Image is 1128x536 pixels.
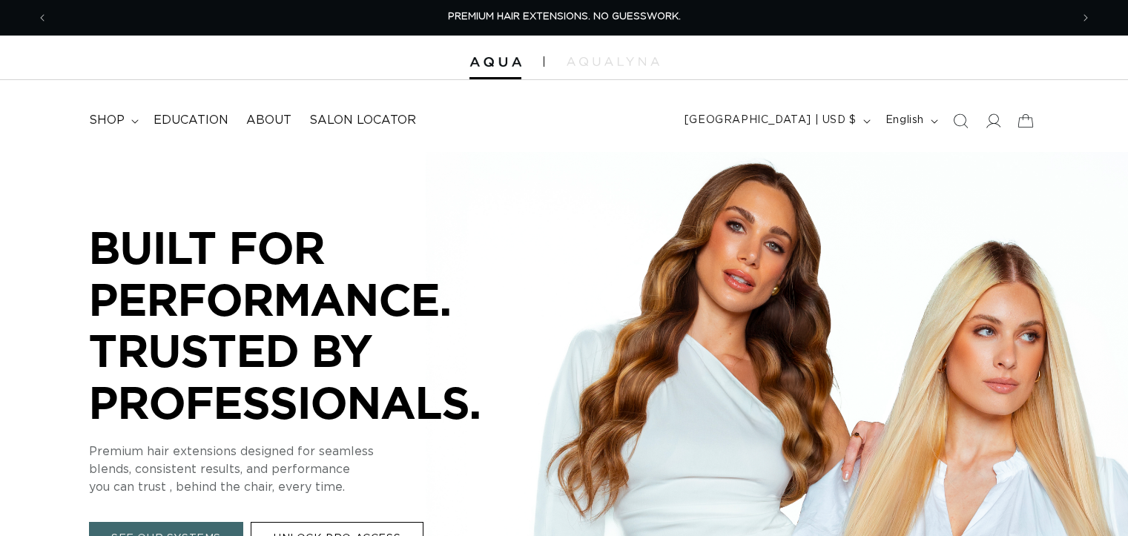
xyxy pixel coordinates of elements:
button: Next announcement [1069,4,1102,32]
span: English [885,113,924,128]
img: Aqua Hair Extensions [469,57,521,67]
button: Previous announcement [26,4,59,32]
span: Education [154,113,228,128]
a: About [237,104,300,137]
span: PREMIUM HAIR EXTENSIONS. NO GUESSWORK. [448,12,681,21]
span: Salon Locator [309,113,416,128]
span: About [246,113,291,128]
p: BUILT FOR PERFORMANCE. TRUSTED BY PROFESSIONALS. [89,222,534,428]
p: Premium hair extensions designed for seamless [89,443,534,461]
a: Salon Locator [300,104,425,137]
p: blends, consistent results, and performance [89,461,534,479]
p: you can trust , behind the chair, every time. [89,479,534,497]
span: shop [89,113,125,128]
button: [GEOGRAPHIC_DATA] | USD $ [676,107,877,135]
a: Education [145,104,237,137]
summary: shop [80,104,145,137]
img: aqualyna.com [567,57,659,66]
span: [GEOGRAPHIC_DATA] | USD $ [685,113,857,128]
button: English [877,107,944,135]
summary: Search [944,105,977,137]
